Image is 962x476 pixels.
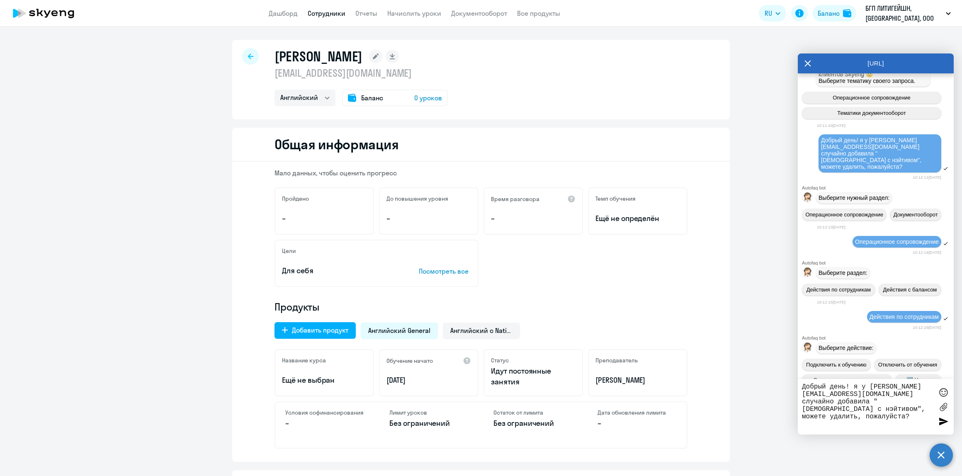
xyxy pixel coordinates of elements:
[802,359,871,371] button: Подключить к обучению
[491,213,576,224] p: –
[282,357,326,364] h5: Название курса
[821,137,923,170] span: Добрый день! я у [PERSON_NAME] [EMAIL_ADDRESS][DOMAIN_NAME] случайно добавила "[DEMOGRAPHIC_DATA]...
[802,335,954,340] div: Autofaq bot
[598,418,677,429] p: –
[282,195,309,202] h5: Пройдено
[282,265,393,276] p: Для себя
[906,377,930,383] span: ➡️ Назад
[805,211,883,218] span: Операционное сопровождение
[802,260,954,265] div: Autofaq bot
[802,267,813,279] img: bot avatar
[913,175,941,180] time: 10:12:11[DATE]
[817,123,845,128] time: 10:11:43[DATE]
[414,93,442,103] span: 0 уроков
[282,247,296,255] h5: Цели
[819,270,867,276] span: Выберите раздел:
[386,375,471,386] p: [DATE]
[817,225,845,229] time: 10:12:13[DATE]
[368,326,430,335] span: Английский General
[802,383,933,430] textarea: Добрый день! я у [PERSON_NAME] [EMAIL_ADDRESS][DOMAIN_NAME] случайно добавила "[DEMOGRAPHIC_DATA]...
[308,9,345,17] a: Сотрудники
[595,375,680,386] p: [PERSON_NAME]
[894,211,938,218] span: Документооборот
[285,418,364,429] p: –
[389,409,469,416] h4: Лимит уроков
[595,195,636,202] h5: Темп обучения
[817,300,845,304] time: 10:12:15[DATE]
[802,374,892,386] button: Сотруднику нужна помощь
[807,287,871,293] span: Действия по сотрудникам
[802,209,887,221] button: Операционное сопровождение
[895,374,942,386] button: ➡️ Назад
[450,326,513,335] span: Английский с Native
[598,409,677,416] h4: Дата обновления лимита
[802,284,875,296] button: Действия по сотрудникам
[913,325,941,330] time: 10:12:16[DATE]
[883,287,937,293] span: Действия с балансом
[870,313,939,320] span: Действия по сотрудникам
[491,195,539,203] h5: Время разговора
[517,9,560,17] a: Все продукты
[819,64,916,84] span: Привет, я отвечаю на вопросы B2B клиентов Skyeng 🙂 Выберите тематику своего запроса.
[861,3,955,23] button: БГП ЛИТИГЕЙШН, [GEOGRAPHIC_DATA], ООО
[491,366,576,387] p: Идут постоянные занятия
[879,284,941,296] button: Действия с балансом
[874,359,941,371] button: Отключить от обучения
[837,110,906,116] span: Тематики документооборот
[451,9,507,17] a: Документооборот
[813,5,856,22] button: Балансbalance
[806,362,867,368] span: Подключить к обучению
[282,213,367,224] p: –
[865,3,943,23] p: БГП ЛИТИГЕЙШН, [GEOGRAPHIC_DATA], ООО
[813,377,880,383] span: Сотруднику нужна помощь
[819,345,874,351] span: Выберите действие:
[843,9,851,17] img: balance
[802,342,813,355] img: bot avatar
[361,93,383,103] span: Баланс
[386,357,433,364] h5: Обучение начато
[493,409,573,416] h4: Остаток от лимита
[913,250,941,255] time: 10:12:14[DATE]
[802,185,954,190] div: Autofaq bot
[818,8,840,18] div: Баланс
[282,375,367,386] p: Ещё не выбран
[491,357,509,364] h5: Статус
[386,195,448,202] h5: До повышения уровня
[292,325,348,335] div: Добавить продукт
[275,66,448,80] p: [EMAIL_ADDRESS][DOMAIN_NAME]
[595,213,680,224] span: Ещё не определён
[759,5,786,22] button: RU
[285,409,364,416] h4: Условия софинансирования
[890,209,941,221] button: Документооборот
[275,322,356,339] button: Добавить продукт
[275,136,398,153] h2: Общая информация
[389,418,469,429] p: Без ограничений
[387,9,441,17] a: Начислить уроки
[275,168,687,177] p: Мало данных, чтобы оценить прогресс
[765,8,772,18] span: RU
[386,213,471,224] p: –
[878,362,937,368] span: Отключить от обучения
[355,9,377,17] a: Отчеты
[855,238,939,245] span: Операционное сопровождение
[493,418,573,429] p: Без ограничений
[419,266,471,276] p: Посмотреть все
[833,95,911,101] span: Операционное сопровождение
[275,300,687,313] h4: Продукты
[275,48,362,65] h1: [PERSON_NAME]
[802,107,941,119] button: Тематики документооборот
[595,357,638,364] h5: Преподаватель
[802,92,941,104] button: Операционное сопровождение
[819,194,889,201] span: Выберите нужный раздел:
[269,9,298,17] a: Дашборд
[802,192,813,204] img: bot avatar
[937,401,950,413] label: Лимит 10 файлов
